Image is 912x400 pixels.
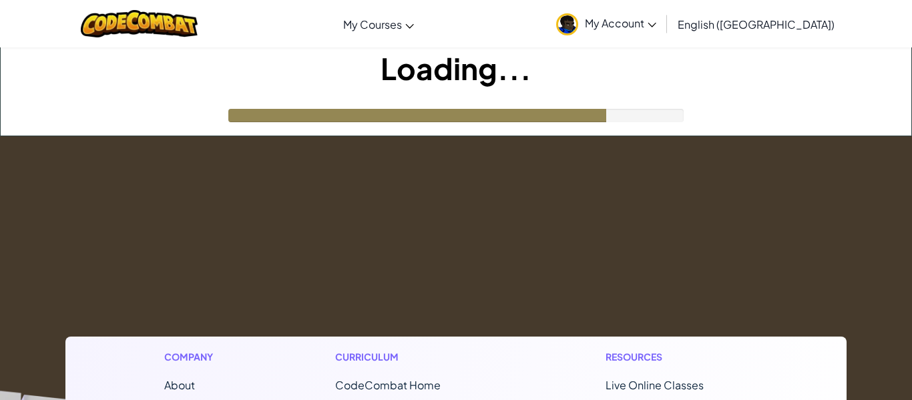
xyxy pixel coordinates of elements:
[606,350,748,364] h1: Resources
[549,3,663,45] a: My Account
[335,378,441,392] span: CodeCombat Home
[343,17,402,31] span: My Courses
[585,16,656,30] span: My Account
[606,378,704,392] a: Live Online Classes
[1,47,911,89] h1: Loading...
[678,17,835,31] span: English ([GEOGRAPHIC_DATA])
[81,10,198,37] img: CodeCombat logo
[336,6,421,42] a: My Courses
[556,13,578,35] img: avatar
[164,350,226,364] h1: Company
[671,6,841,42] a: English ([GEOGRAPHIC_DATA])
[164,378,195,392] a: About
[335,350,497,364] h1: Curriculum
